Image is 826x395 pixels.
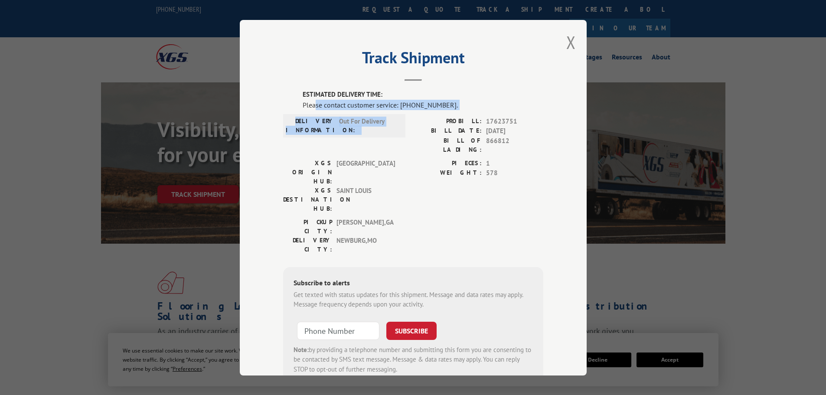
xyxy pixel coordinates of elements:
span: NEWBURG , MO [336,235,395,254]
span: 1 [486,158,543,168]
span: SAINT LOUIS [336,186,395,213]
button: SUBSCRIBE [386,321,437,340]
span: Out For Delivery [339,116,398,134]
label: BILL OF LADING: [413,136,482,154]
h2: Track Shipment [283,52,543,68]
span: 866812 [486,136,543,154]
label: WEIGHT: [413,168,482,178]
label: ESTIMATED DELIVERY TIME: [303,90,543,100]
label: DELIVERY INFORMATION: [286,116,335,134]
span: 578 [486,168,543,178]
label: DELIVERY CITY: [283,235,332,254]
div: by providing a telephone number and submitting this form you are consenting to be contacted by SM... [294,345,533,374]
div: Please contact customer service: [PHONE_NUMBER]. [303,99,543,110]
label: XGS DESTINATION HUB: [283,186,332,213]
label: PIECES: [413,158,482,168]
label: PROBILL: [413,116,482,126]
div: Subscribe to alerts [294,277,533,290]
input: Phone Number [297,321,379,340]
label: PICKUP CITY: [283,217,332,235]
span: 17623751 [486,116,543,126]
label: BILL DATE: [413,126,482,136]
button: Close modal [566,31,576,54]
div: Get texted with status updates for this shipment. Message and data rates may apply. Message frequ... [294,290,533,309]
span: [GEOGRAPHIC_DATA] [336,158,395,186]
span: [DATE] [486,126,543,136]
strong: Note: [294,345,309,353]
label: XGS ORIGIN HUB: [283,158,332,186]
span: [PERSON_NAME] , GA [336,217,395,235]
